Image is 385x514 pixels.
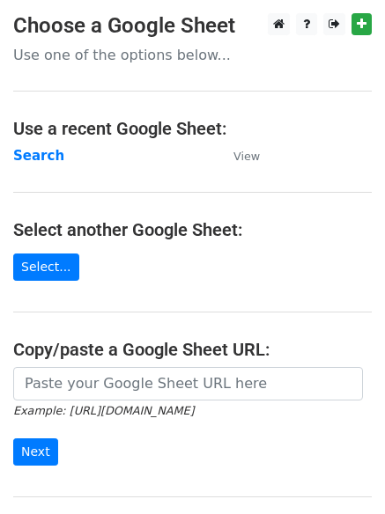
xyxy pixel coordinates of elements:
[13,148,64,164] a: Search
[233,150,260,163] small: View
[13,367,363,400] input: Paste your Google Sheet URL here
[13,339,372,360] h4: Copy/paste a Google Sheet URL:
[297,430,385,514] iframe: Chat Widget
[13,46,372,64] p: Use one of the options below...
[13,13,372,39] h3: Choose a Google Sheet
[216,148,260,164] a: View
[13,404,194,417] small: Example: [URL][DOMAIN_NAME]
[13,219,372,240] h4: Select another Google Sheet:
[13,253,79,281] a: Select...
[13,118,372,139] h4: Use a recent Google Sheet:
[13,438,58,466] input: Next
